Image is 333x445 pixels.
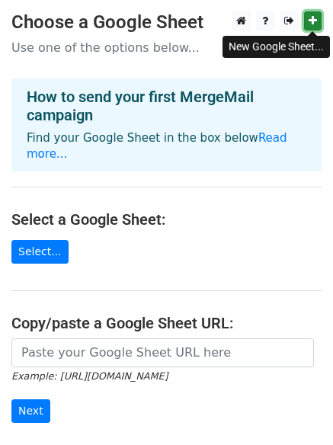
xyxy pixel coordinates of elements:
[11,210,322,229] h4: Select a Google Sheet:
[11,314,322,332] h4: Copy/paste a Google Sheet URL:
[11,370,168,382] small: Example: [URL][DOMAIN_NAME]
[11,11,322,34] h3: Choose a Google Sheet
[11,240,69,264] a: Select...
[27,130,306,162] p: Find your Google Sheet in the box below
[11,338,314,367] input: Paste your Google Sheet URL here
[11,399,50,423] input: Next
[27,131,287,161] a: Read more...
[11,40,322,56] p: Use one of the options below...
[27,88,306,124] h4: How to send your first MergeMail campaign
[223,36,330,58] div: New Google Sheet...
